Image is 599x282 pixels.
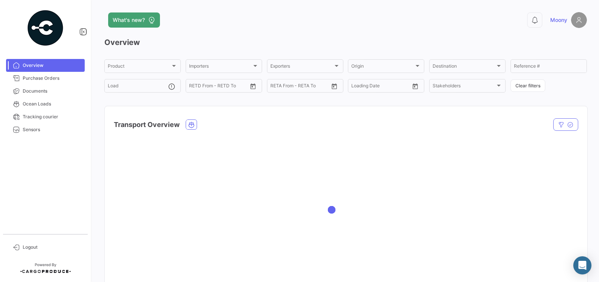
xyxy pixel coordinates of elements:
[573,256,591,274] div: Abrir Intercom Messenger
[108,12,160,28] button: What's new?
[23,244,82,251] span: Logout
[270,65,333,70] span: Exporters
[571,12,587,28] img: placeholder-user.png
[433,84,495,90] span: Stakeholders
[270,84,281,90] input: From
[6,85,85,98] a: Documents
[351,65,414,70] span: Origin
[6,98,85,110] a: Ocean Loads
[433,65,495,70] span: Destination
[410,81,421,92] button: Open calendar
[113,16,145,24] span: What's new?
[247,81,259,92] button: Open calendar
[550,16,567,24] span: Moony
[104,37,587,48] h3: Overview
[114,119,180,130] h4: Transport Overview
[186,120,197,129] button: Ocean
[6,123,85,136] a: Sensors
[23,126,82,133] span: Sensors
[329,81,340,92] button: Open calendar
[6,110,85,123] a: Tracking courier
[23,88,82,95] span: Documents
[205,84,233,90] input: To
[6,59,85,72] a: Overview
[189,65,252,70] span: Importers
[23,101,82,107] span: Ocean Loads
[6,72,85,85] a: Purchase Orders
[23,62,82,69] span: Overview
[511,79,545,92] button: Clear filters
[189,84,200,90] input: From
[286,84,314,90] input: To
[351,84,362,90] input: From
[23,75,82,82] span: Purchase Orders
[367,84,395,90] input: To
[26,9,64,47] img: powered-by.png
[108,65,171,70] span: Product
[23,113,82,120] span: Tracking courier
